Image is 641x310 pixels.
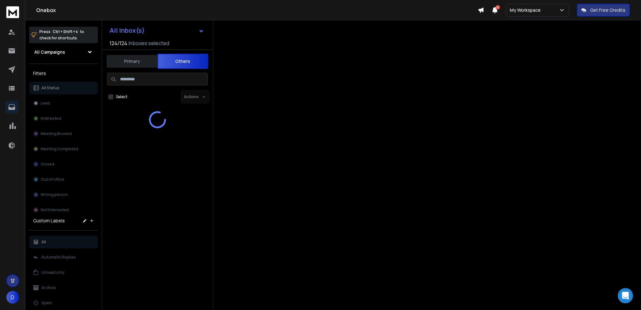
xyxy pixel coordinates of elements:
p: Press to check for shortcuts. [39,29,84,41]
label: Select [116,94,127,99]
img: logo [6,6,19,18]
span: Ctrl + Shift + k [52,28,79,35]
button: All Campaigns [29,46,98,58]
span: 10 [496,5,500,10]
h3: Custom Labels [33,218,65,224]
button: Others [157,54,208,69]
h1: All Inbox(s) [110,27,145,34]
button: Primary [107,54,157,68]
button: D [6,291,19,304]
button: All Inbox(s) [104,24,209,37]
h1: Onebox [36,6,478,14]
h3: Filters [29,69,98,78]
h1: All Campaigns [34,49,65,55]
span: 124 / 124 [110,39,127,47]
div: Open Intercom Messenger [618,288,633,303]
p: Get Free Credits [590,7,625,13]
p: My Workspace [510,7,543,13]
button: Get Free Credits [577,4,630,17]
h3: Inboxes selected [129,39,169,47]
